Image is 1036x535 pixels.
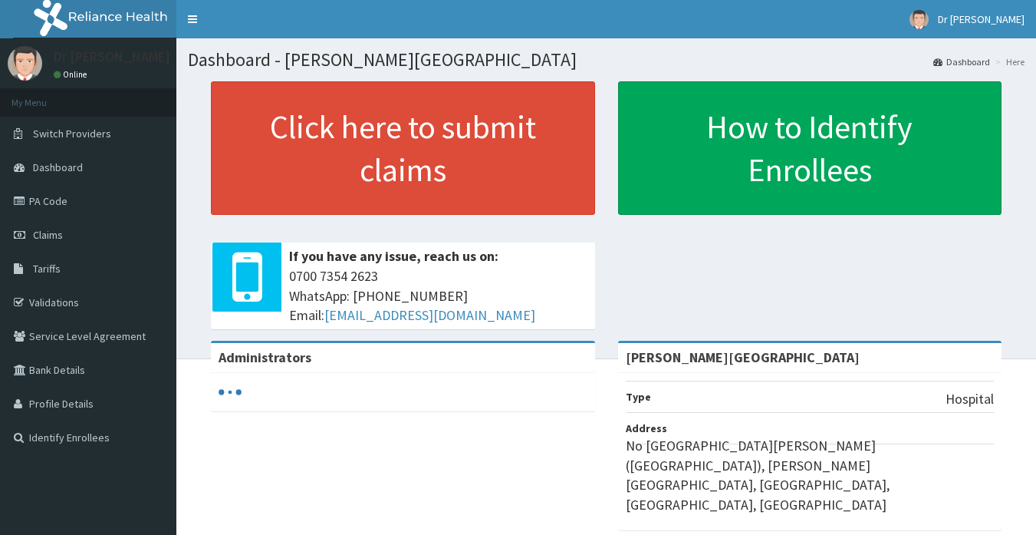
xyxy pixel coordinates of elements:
a: [EMAIL_ADDRESS][DOMAIN_NAME] [324,306,535,324]
b: Address [626,421,667,435]
span: Tariffs [33,262,61,276]
a: Dashboard [933,55,990,68]
img: User Image [909,10,929,29]
a: How to Identify Enrollees [618,81,1002,215]
b: If you have any issue, reach us on: [289,247,498,265]
span: Switch Providers [33,127,111,140]
span: Dr [PERSON_NAME] [938,12,1024,26]
p: Dr [PERSON_NAME] [54,50,170,64]
a: Click here to submit claims [211,81,595,215]
b: Type [626,390,651,404]
span: Claims [33,228,63,242]
svg: audio-loading [219,381,242,404]
a: Online [54,69,90,80]
h1: Dashboard - [PERSON_NAME][GEOGRAPHIC_DATA] [188,50,1024,70]
p: No [GEOGRAPHIC_DATA][PERSON_NAME] ([GEOGRAPHIC_DATA]), [PERSON_NAME][GEOGRAPHIC_DATA], [GEOGRAPHI... [626,436,995,515]
p: Hospital [946,389,994,409]
li: Here [992,55,1024,68]
span: Dashboard [33,160,83,174]
b: Administrators [219,348,311,366]
img: User Image [8,46,42,81]
strong: [PERSON_NAME][GEOGRAPHIC_DATA] [626,348,860,366]
span: 0700 7354 2623 WhatsApp: [PHONE_NUMBER] Email: [289,266,587,325]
